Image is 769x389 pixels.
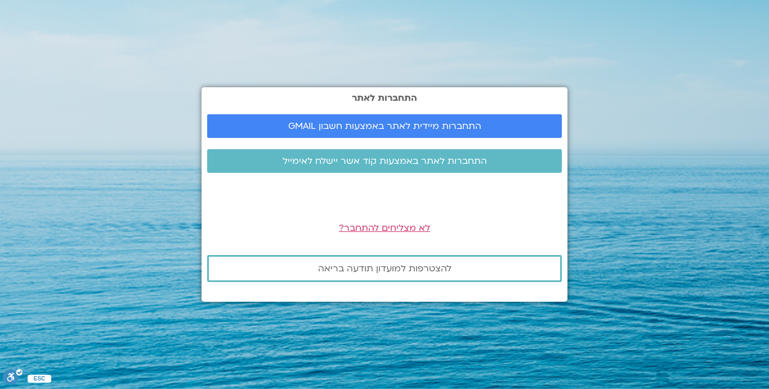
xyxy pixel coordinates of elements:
a: התחברות מיידית לאתר באמצעות חשבון GMAIL [207,114,562,138]
span: להצטרפות למועדון תודעה בריאה [318,263,451,274]
a: התחברות לאתר באמצעות קוד אשר יישלח לאימייל [207,149,562,173]
a: להצטרפות למועדון תודעה בריאה [207,255,562,282]
a: לא מצליחים להתחבר? [339,222,430,234]
span: התחברות מיידית לאתר באמצעות חשבון GMAIL [288,121,481,131]
span: התחברות לאתר באמצעות קוד אשר יישלח לאימייל [283,156,487,166]
h2: התחברות לאתר [207,93,562,103]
